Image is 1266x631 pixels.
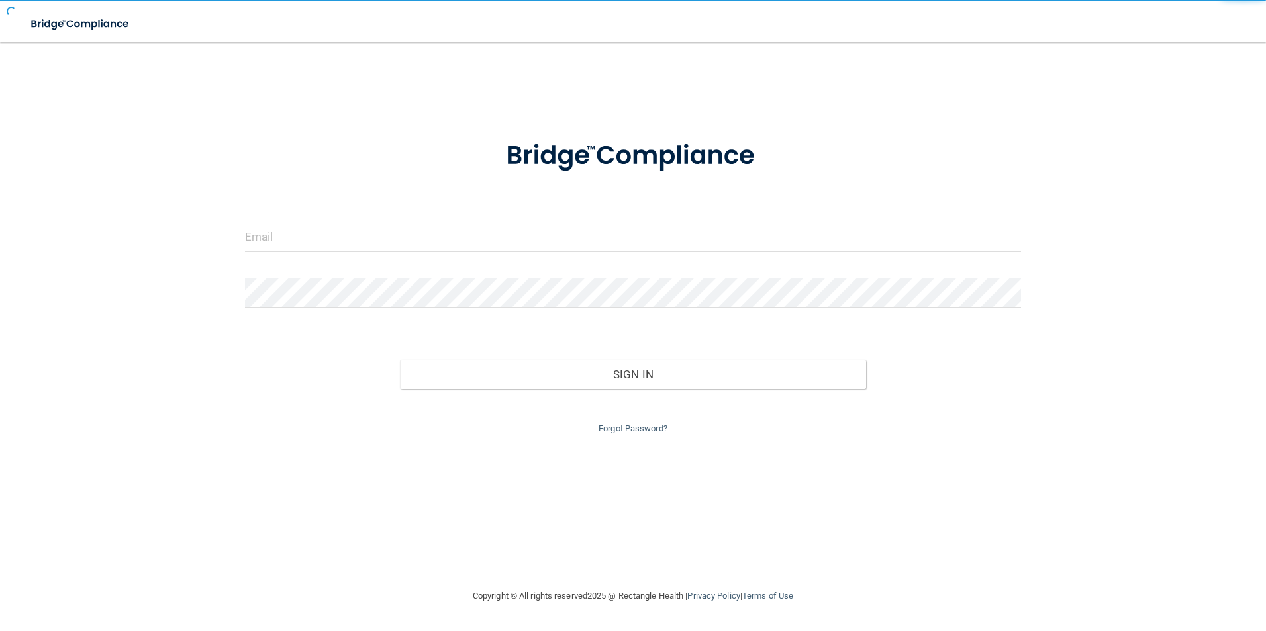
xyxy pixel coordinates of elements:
a: Terms of Use [742,591,793,601]
a: Forgot Password? [599,423,667,433]
div: Copyright © All rights reserved 2025 @ Rectangle Health | | [391,575,875,617]
img: bridge_compliance_login_screen.278c3ca4.svg [479,122,787,190]
input: Email [245,222,1022,252]
button: Sign In [400,360,866,389]
a: Privacy Policy [687,591,740,601]
img: bridge_compliance_login_screen.278c3ca4.svg [20,11,142,38]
